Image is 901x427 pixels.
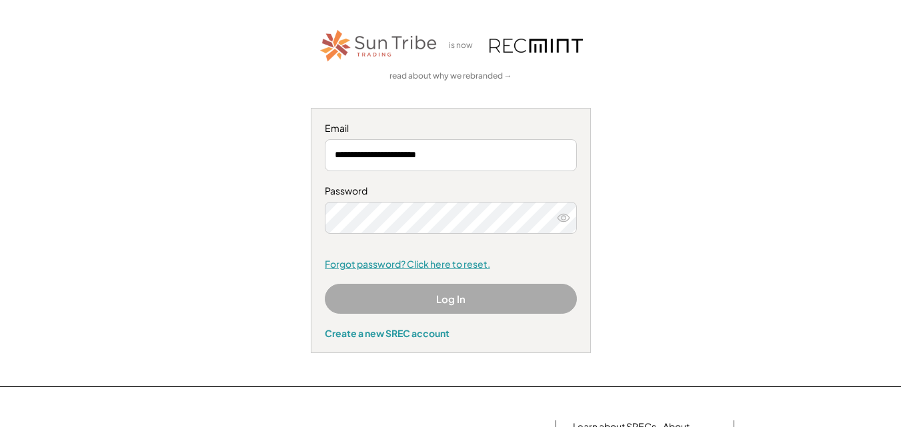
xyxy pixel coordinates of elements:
[325,284,577,314] button: Log In
[490,39,583,53] img: recmint-logotype%403x.png
[325,258,577,271] a: Forgot password? Click here to reset.
[325,122,577,135] div: Email
[325,327,577,339] div: Create a new SREC account
[325,185,577,198] div: Password
[319,27,439,64] img: STT_Horizontal_Logo%2B-%2BColor.png
[389,71,512,82] a: read about why we rebranded →
[445,40,483,51] div: is now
